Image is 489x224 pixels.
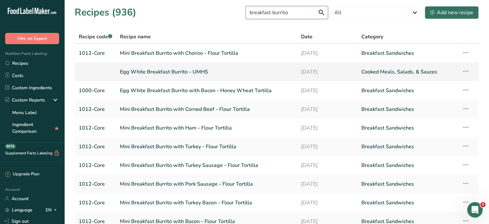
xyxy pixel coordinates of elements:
a: Breakfast Sandwiches [361,196,454,209]
a: Mini Breakfast Burrito with Chorizo - Flour Tortilla [120,46,293,60]
div: Custom Reports [5,97,45,103]
input: Search for recipe [246,6,328,19]
span: Recipe name [120,33,151,41]
a: [DATE] [301,46,354,60]
a: [DATE] [301,84,354,97]
button: Add new recipe [425,6,479,19]
a: Breakfast Sandwiches [361,46,454,60]
a: Mini Breakfast Burrito with Turkey - Flour Tortilla [120,140,293,153]
div: Upgrade Plan [5,171,39,178]
a: Breakfast Sandwiches [361,159,454,172]
a: [DATE] [301,121,354,135]
span: 3 [480,202,485,207]
a: [DATE] [301,177,354,191]
a: Mini Breakfast Burrito with Turkey Sausage - Flour Tortilla [120,159,293,172]
a: Breakfast Sandwiches [361,177,454,191]
a: 1012-Core [79,46,112,60]
a: [DATE] [301,159,354,172]
span: Date [301,33,312,41]
div: EN [46,206,59,214]
a: Mini Breakfast Burrito with Pork Sausage - Flour Tortilla [120,177,293,191]
a: [DATE] [301,102,354,116]
a: Egg White Breakfast Burrito with Bacon - Honey Wheat Tortilla [120,84,293,97]
a: Cooked Meals, Salads, & Sauces [361,65,454,79]
button: Hire an Expert [5,33,59,44]
a: Mini Breakfast Burrito with Ham - Flour Tortilla [120,121,293,135]
iframe: Intercom live chat [467,202,483,218]
a: Egg White Breakfast Burrito - UMHS [120,65,293,79]
a: Breakfast Sandwiches [361,121,454,135]
a: Language [5,204,32,216]
a: Mini Breakfast Burrito with Corned Beef - Flour Tortilla [120,102,293,116]
span: Recipe code [79,33,112,40]
div: Add new recipe [430,9,473,16]
div: BETA [5,144,16,149]
a: Breakfast Sandwiches [361,140,454,153]
a: Breakfast Sandwiches [361,84,454,97]
a: 1012-Core [79,159,112,172]
a: 1012-Core [79,177,112,191]
a: Breakfast Sandwiches [361,102,454,116]
a: 1012-Core [79,196,112,209]
a: [DATE] [301,140,354,153]
h1: Recipes (936) [75,5,136,20]
a: Mini Breakfast Burrito with Turkey Bacon - Flour Tortilla [120,196,293,209]
a: [DATE] [301,196,354,209]
a: 1012-Core [79,140,112,153]
a: 1012-Core [79,121,112,135]
a: [DATE] [301,65,354,79]
span: Category [361,33,383,41]
a: 1000-Core [79,84,112,97]
a: 1012-Core [79,102,112,116]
